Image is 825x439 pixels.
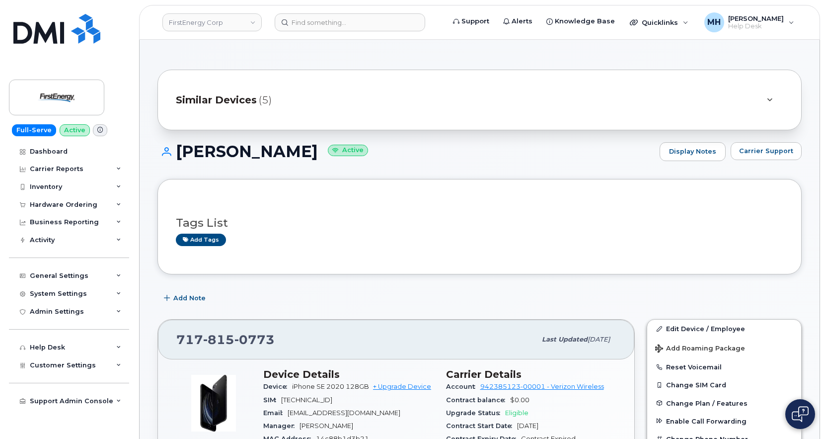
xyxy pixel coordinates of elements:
[480,383,604,390] a: 942385123-00001 - Verizon Wireless
[157,143,655,160] h1: [PERSON_NAME]
[203,332,234,347] span: 815
[176,217,783,229] h3: Tags List
[647,412,801,430] button: Enable Call Forwarding
[647,376,801,394] button: Change SIM Card
[173,293,206,303] span: Add Note
[263,383,292,390] span: Device
[263,396,281,404] span: SIM
[263,368,434,380] h3: Device Details
[300,422,353,430] span: [PERSON_NAME]
[263,422,300,430] span: Manager
[542,336,588,343] span: Last updated
[588,336,610,343] span: [DATE]
[259,93,272,107] span: (5)
[446,422,517,430] span: Contract Start Date
[505,409,528,417] span: Eligible
[792,406,809,422] img: Open chat
[328,145,368,156] small: Active
[660,142,726,161] a: Display Notes
[292,383,369,390] span: iPhone SE 2020 128GB
[373,383,431,390] a: + Upgrade Device
[176,234,226,246] a: Add tags
[281,396,332,404] span: [TECHNICAL_ID]
[263,409,288,417] span: Email
[647,320,801,338] a: Edit Device / Employee
[288,409,400,417] span: [EMAIL_ADDRESS][DOMAIN_NAME]
[446,383,480,390] span: Account
[647,394,801,412] button: Change Plan / Features
[176,332,275,347] span: 717
[234,332,275,347] span: 0773
[647,358,801,376] button: Reset Voicemail
[517,422,538,430] span: [DATE]
[739,146,793,156] span: Carrier Support
[731,142,802,160] button: Carrier Support
[446,368,617,380] h3: Carrier Details
[666,417,747,425] span: Enable Call Forwarding
[666,399,748,407] span: Change Plan / Features
[655,345,745,354] span: Add Roaming Package
[446,409,505,417] span: Upgrade Status
[510,396,529,404] span: $0.00
[157,289,214,307] button: Add Note
[184,373,243,433] img: image20231002-3703462-2fle3a.jpeg
[446,396,510,404] span: Contract balance
[647,338,801,358] button: Add Roaming Package
[176,93,257,107] span: Similar Devices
